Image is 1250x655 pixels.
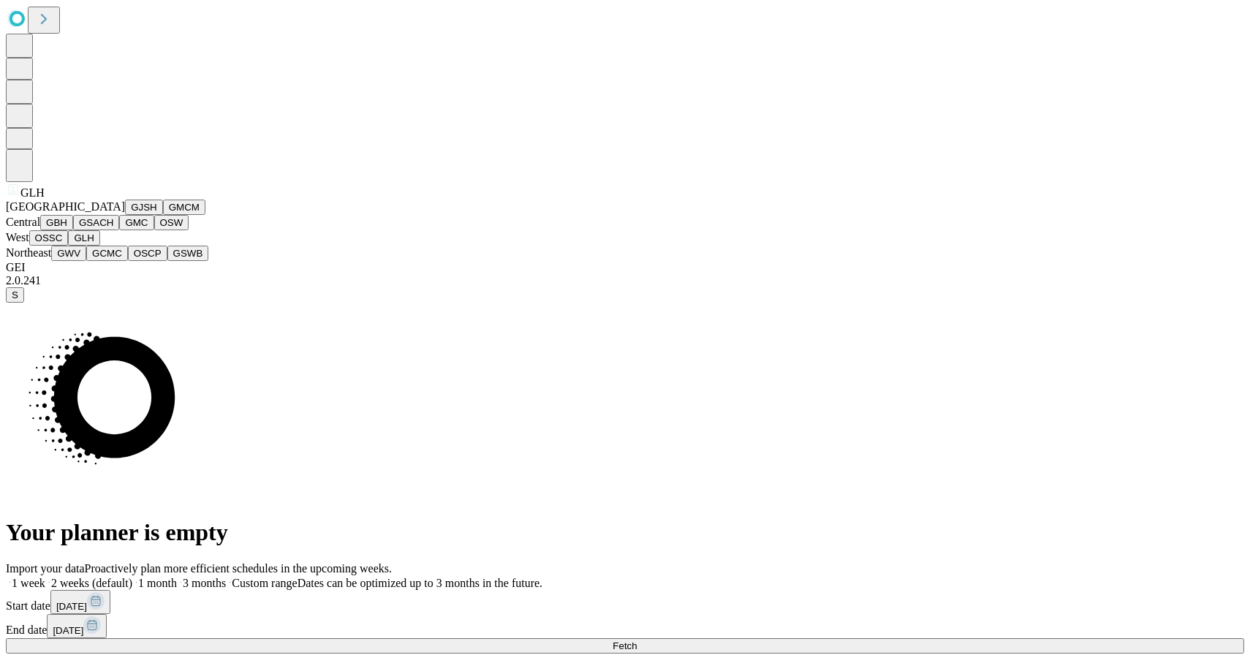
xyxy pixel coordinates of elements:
[50,590,110,614] button: [DATE]
[6,231,29,243] span: West
[73,215,119,230] button: GSACH
[12,577,45,589] span: 1 week
[68,230,99,246] button: GLH
[6,562,85,575] span: Import your data
[6,287,24,303] button: S
[86,246,128,261] button: GCMC
[119,215,154,230] button: GMC
[85,562,392,575] span: Proactively plan more efficient schedules in the upcoming weeks.
[53,625,83,636] span: [DATE]
[51,246,86,261] button: GWV
[6,274,1244,287] div: 2.0.241
[20,186,45,199] span: GLH
[29,230,69,246] button: OSSC
[232,577,297,589] span: Custom range
[154,215,189,230] button: OSW
[56,601,87,612] span: [DATE]
[183,577,226,589] span: 3 months
[163,200,205,215] button: GMCM
[40,215,73,230] button: GBH
[47,614,107,638] button: [DATE]
[6,614,1244,638] div: End date
[167,246,209,261] button: GSWB
[613,640,637,651] span: Fetch
[6,519,1244,546] h1: Your planner is empty
[12,289,18,300] span: S
[298,577,542,589] span: Dates can be optimized up to 3 months in the future.
[6,216,40,228] span: Central
[6,200,125,213] span: [GEOGRAPHIC_DATA]
[6,246,51,259] span: Northeast
[128,246,167,261] button: OSCP
[6,590,1244,614] div: Start date
[51,577,132,589] span: 2 weeks (default)
[6,638,1244,654] button: Fetch
[138,577,177,589] span: 1 month
[125,200,163,215] button: GJSH
[6,261,1244,274] div: GEI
